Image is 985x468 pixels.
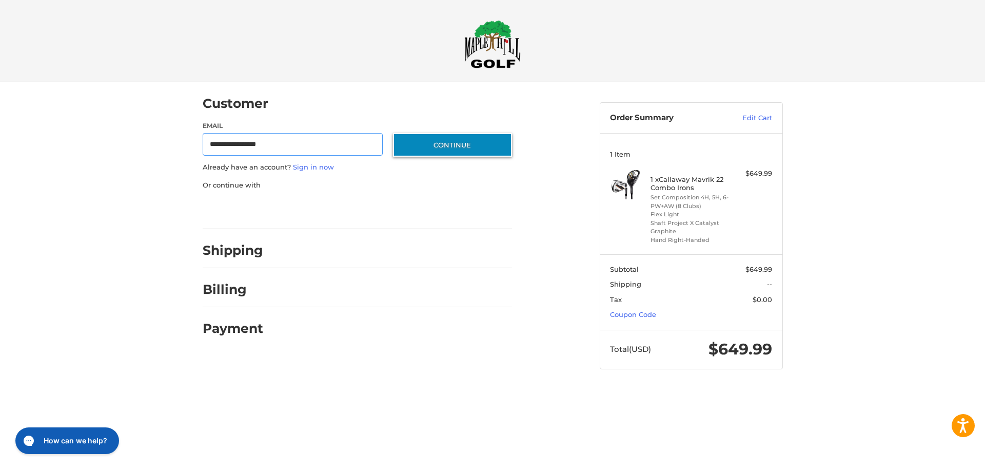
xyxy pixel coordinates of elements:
p: Already have an account? [203,162,512,173]
span: Tax [610,295,622,304]
span: Subtotal [610,265,639,273]
h4: 1 x Callaway Mavrik 22 Combo Irons [651,175,729,192]
div: $649.99 [732,169,772,179]
h2: Customer [203,96,268,111]
span: $649.99 [708,340,772,359]
a: Sign in now [293,163,334,171]
h3: Order Summary [610,113,720,123]
li: Hand Right-Handed [651,236,729,245]
a: Coupon Code [610,310,656,319]
img: Maple Hill Golf [464,20,521,68]
span: Total (USD) [610,344,651,354]
li: Shaft Project X Catalyst Graphite [651,219,729,236]
li: Set Composition 4H, 5H, 6-PW+AW (8 Clubs) [651,193,729,210]
h3: 1 Item [610,150,772,158]
li: Flex Light [651,210,729,219]
span: -- [767,280,772,288]
iframe: PayPal-paylater [286,200,363,219]
iframe: PayPal-paypal [199,200,276,219]
p: Or continue with [203,180,512,191]
h2: Shipping [203,242,263,258]
span: $649.99 [745,265,772,273]
button: Continue [393,133,512,157]
span: Shipping [610,280,641,288]
iframe: Gorgias live chat messenger [10,424,122,458]
h2: Payment [203,321,263,336]
span: $0.00 [753,295,772,304]
a: Edit Cart [720,113,772,123]
label: Email [203,121,383,130]
iframe: PayPal-venmo [373,200,450,219]
h2: Billing [203,282,263,297]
